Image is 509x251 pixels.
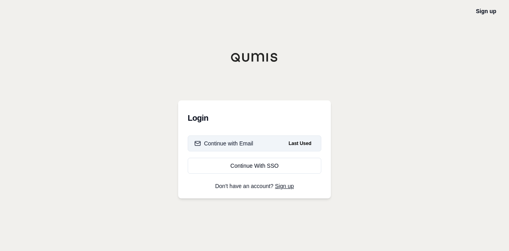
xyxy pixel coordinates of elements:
[188,135,321,151] button: Continue with EmailLast Used
[194,139,253,147] div: Continue with Email
[194,162,315,170] div: Continue With SSO
[188,110,321,126] h3: Login
[476,8,496,14] a: Sign up
[286,139,315,148] span: Last Used
[188,183,321,189] p: Don't have an account?
[188,158,321,174] a: Continue With SSO
[231,53,278,62] img: Qumis
[275,183,294,189] a: Sign up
